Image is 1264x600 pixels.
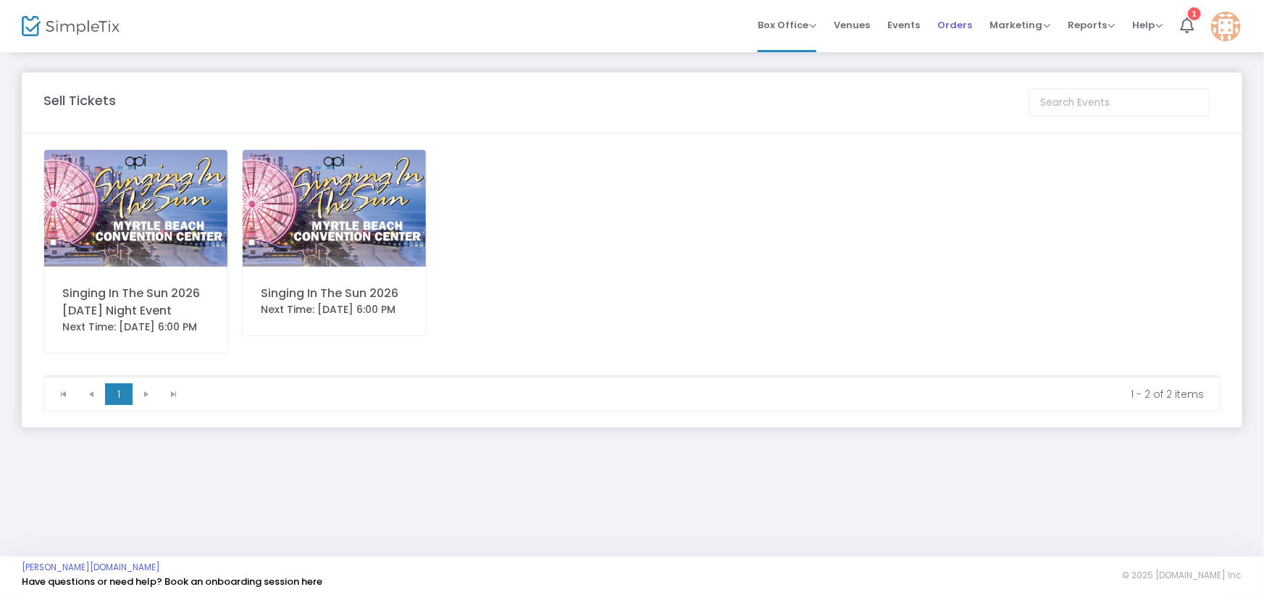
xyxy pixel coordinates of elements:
[1132,18,1163,32] span: Help
[44,150,227,267] img: 638827418677988488638506469758270034638210699397963854637903805592874366SITSBannerLarge.jpg
[22,575,322,588] a: Have questions or need help? Book an onboarding session here
[261,302,408,317] div: Next Time: [DATE] 6:00 PM
[1188,7,1201,20] div: 1
[198,387,1204,401] kendo-pager-info: 1 - 2 of 2 items
[22,562,160,573] a: [PERSON_NAME][DOMAIN_NAME]
[937,7,972,43] span: Orders
[62,285,209,320] div: Singing In The Sun 2026 [DATE] Night Event
[834,7,870,43] span: Venues
[989,18,1050,32] span: Marketing
[44,376,1220,377] div: Data table
[105,383,133,405] span: Page 1
[1122,570,1242,581] span: © 2025 [DOMAIN_NAME] Inc.
[243,150,426,267] img: 638827452820777307638506481816462308638218349110732276637903825276682838SITSBannerLarge.jpg
[1029,88,1210,117] input: Search Events
[62,320,209,335] div: Next Time: [DATE] 6:00 PM
[1068,18,1115,32] span: Reports
[758,18,816,32] span: Box Office
[261,285,408,302] div: Singing In The Sun 2026
[43,91,116,110] m-panel-title: Sell Tickets
[887,7,920,43] span: Events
